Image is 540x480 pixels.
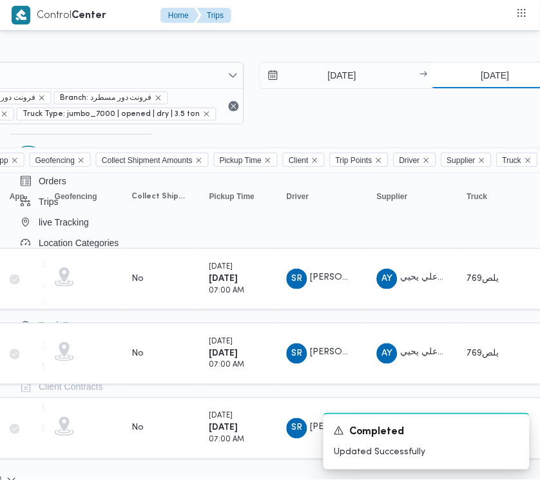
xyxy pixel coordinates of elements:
[209,424,238,432] b: [DATE]
[260,62,407,88] input: Press the down key to open a popover containing a calendar.
[17,108,217,120] span: Truck Type: jumbo_7000 | opened | dry | 3.5 ton
[54,91,168,104] span: Branch: فرونت دور مسطرد
[447,153,476,168] span: Supplier
[209,413,233,420] small: [DATE]
[12,6,30,24] img: X8yXhbKr1z7QwAAAABJRU5ErkJggg==
[35,153,75,168] span: Geofencing
[155,94,162,102] button: remove selected entity
[292,343,303,364] span: SR
[264,157,272,164] button: Remove Pickup Time from selection in this group
[377,191,408,202] span: Supplier
[382,269,393,289] span: AY
[525,157,532,164] button: Remove Truck from selection in this group
[478,157,486,164] button: Remove Supplier from selection in this group
[10,191,24,202] span: App
[377,269,398,289] div: Ali Yhaii Ali Muhran Hasanin
[334,446,519,459] p: Updated Successfully
[330,153,389,167] span: Trip Points
[282,186,359,207] button: Driver
[349,425,405,441] span: Completed
[467,191,488,202] span: Truck
[96,153,209,167] span: Collect Shipment Amounts
[132,273,144,285] div: No
[287,343,307,364] div: Samai Rzq Hana Rzq
[5,186,37,207] button: App
[38,94,46,102] button: remove selected entity
[102,153,193,168] span: Collect Shipment Amounts
[441,153,492,167] span: Supplier
[1,110,8,118] button: remove selected entity
[462,186,539,207] button: Truck
[209,264,233,271] small: [DATE]
[160,8,199,23] button: Home
[197,8,231,23] button: Trips
[55,191,97,202] span: Geofencing
[204,186,269,207] button: Pickup Time
[23,108,200,120] span: Truck Type: jumbo_7000 | opened | dry | 3.5 ton
[503,153,522,168] span: Truck
[375,157,383,164] button: Remove Trip Points from selection in this group
[311,157,319,164] button: Remove Client from selection in this group
[423,157,430,164] button: Remove Driver from selection in this group
[77,157,85,164] button: Remove Geofencing from selection in this group
[283,153,325,167] span: Client
[401,349,514,357] span: علي يحيي [PERSON_NAME]
[50,186,114,207] button: Geofencing
[214,153,278,167] span: Pickup Time
[60,92,152,104] span: Branch: فرونت دور مسطرد
[209,349,238,358] b: [DATE]
[209,274,238,283] b: [DATE]
[292,269,303,289] span: SR
[72,11,106,21] b: Center
[394,153,436,167] span: Driver
[289,153,309,168] span: Client
[311,274,460,282] span: [PERSON_NAME] [PERSON_NAME]
[336,153,372,168] span: Trip Points
[467,349,499,358] span: يلص769
[209,362,245,369] small: 07:00 AM
[209,338,233,345] small: [DATE]
[209,287,245,294] small: 07:00 AM
[209,191,255,202] span: Pickup Time
[220,153,262,168] span: Pickup Time
[132,423,144,434] div: No
[226,99,242,114] button: Remove
[287,191,309,202] span: Driver
[311,349,460,357] span: [PERSON_NAME] [PERSON_NAME]
[132,191,186,202] span: Collect Shipment Amounts
[400,153,420,168] span: Driver
[382,343,393,364] span: AY
[497,153,538,167] span: Truck
[195,157,203,164] button: Remove Collect Shipment Amounts from selection in this group
[467,274,499,283] span: يلص769
[203,110,211,118] button: remove selected entity
[30,153,91,167] span: Geofencing
[334,425,519,441] div: Notification
[419,71,427,80] div: →
[132,348,144,360] div: No
[209,437,245,444] small: 07:00 AM
[11,157,19,164] button: Remove App from selection in this group
[372,186,449,207] button: Supplier
[377,343,398,364] div: Ali Yhaii Ali Muhran Hasanin
[401,274,514,282] span: علي يحيي [PERSON_NAME]
[287,269,307,289] div: Samai Rzq Hana Rzq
